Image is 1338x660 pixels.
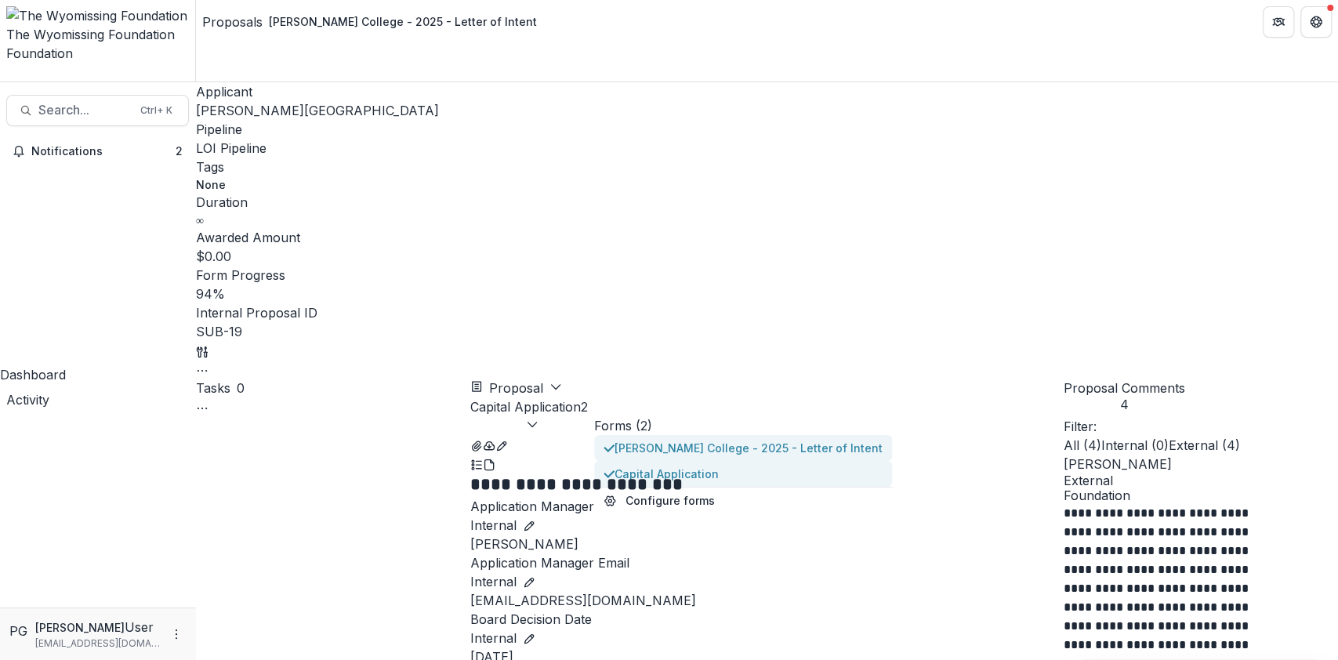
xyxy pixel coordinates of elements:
[31,145,176,158] span: Notifications
[1064,379,1185,412] button: Proposal Comments
[6,6,189,25] img: The Wyomissing Foundation
[615,466,883,482] span: Capital Application
[1263,6,1294,38] button: Partners
[196,303,1338,322] p: Internal Proposal ID
[196,139,267,158] p: LOI Pipeline
[6,25,189,44] div: The Wyomissing Foundation
[202,10,543,33] nav: breadcrumb
[196,397,208,416] button: Toggle View Cancelled Tasks
[196,103,439,118] a: [PERSON_NAME][GEOGRAPHIC_DATA]
[196,285,225,303] p: 94 %
[523,516,535,535] button: edit
[35,619,125,636] p: [PERSON_NAME]
[202,13,263,31] a: Proposals
[470,516,517,535] span: Internal
[137,102,176,119] div: Ctrl + K
[470,572,517,591] span: Internal
[470,629,517,647] span: Internal
[1064,473,1338,488] span: External
[523,572,535,591] button: edit
[1064,488,1338,503] span: Foundation
[237,380,245,396] span: 0
[1064,417,1338,436] p: Filter:
[196,322,242,341] p: SUB-19
[9,622,29,640] div: Pat Giles
[470,497,1064,516] p: Application Manager
[470,593,696,608] a: [EMAIL_ADDRESS][DOMAIN_NAME]
[489,380,543,396] span: Proposal
[470,435,483,454] button: View Attached Files
[6,139,189,164] button: Notifications2
[196,212,204,228] p: ∞
[196,193,1338,212] p: Duration
[594,416,892,435] p: Forms (2)
[196,266,1338,285] p: Form Progress
[615,440,883,456] span: [PERSON_NAME] College - 2025 - Letter of Intent
[470,454,483,473] button: Plaintext view
[1064,397,1185,412] span: 4
[495,435,508,454] button: Edit as form
[196,176,226,193] p: None
[1101,437,1169,453] span: Internal ( 0 )
[167,625,186,644] button: More
[6,95,189,126] button: Search...
[581,399,588,415] span: 2
[470,379,562,397] button: Proposal
[470,397,588,435] button: Capital Application2
[483,454,495,473] button: PDF view
[125,618,154,636] p: User
[523,629,535,647] button: edit
[1064,455,1338,473] p: [PERSON_NAME]
[196,247,231,266] p: $0.00
[196,158,1338,176] p: Tags
[196,228,1338,247] p: Awarded Amount
[35,636,161,651] p: [EMAIL_ADDRESS][DOMAIN_NAME]
[1300,6,1332,38] button: Get Help
[269,13,537,30] div: [PERSON_NAME] College - 2025 - Letter of Intent
[196,379,230,397] h3: Tasks
[176,144,183,158] span: 2
[6,392,49,408] span: Activity
[470,535,1064,553] p: [PERSON_NAME]
[470,399,581,415] span: Capital Application
[38,103,131,118] span: Search...
[1064,437,1101,453] span: All ( 4 )
[1169,437,1240,453] span: External ( 4 )
[6,45,73,61] span: Foundation
[470,553,1064,572] p: Application Manager Email
[470,610,1064,629] p: Board Decision Date
[196,120,1338,139] p: Pipeline
[196,82,1338,101] p: Applicant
